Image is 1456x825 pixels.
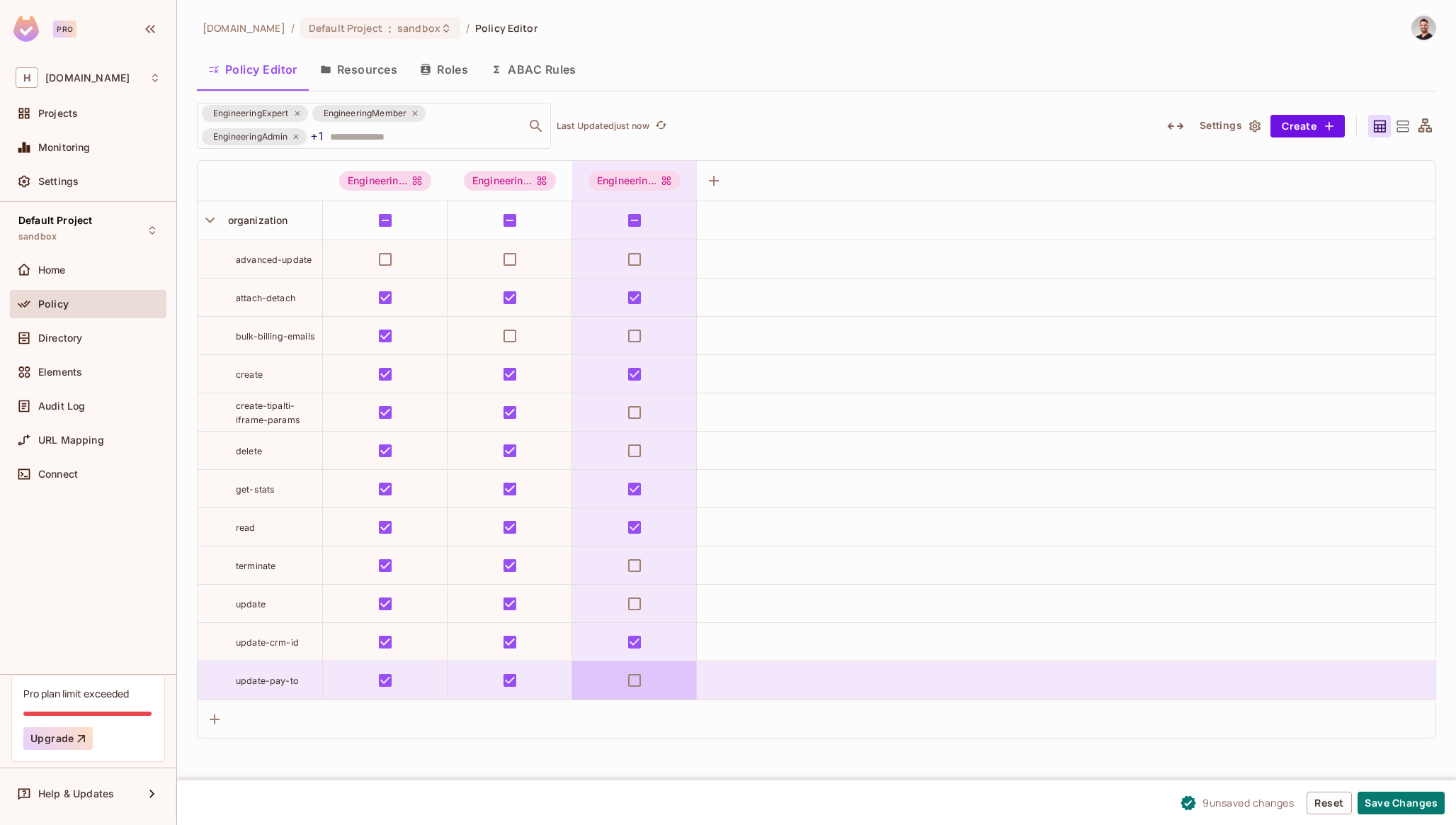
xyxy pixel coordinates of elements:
[16,67,38,88] span: H
[38,468,78,480] span: Connect
[18,215,92,226] span: Default Project
[236,522,256,533] span: read
[236,369,263,380] span: create
[236,675,298,686] span: update-pay-to
[197,52,309,87] button: Policy Editor
[464,171,556,191] span: EngineeringExpert
[236,484,275,495] span: get-stats
[23,687,129,700] div: Pro plan limit exceeded
[479,52,588,87] button: ABAC Rules
[38,788,114,799] span: Help & Updates
[23,727,93,750] button: Upgrade
[222,214,288,226] span: organization
[53,21,76,38] div: Pro
[309,52,409,87] button: Resources
[205,130,296,144] span: EngineeringAdmin
[1307,792,1352,814] button: Reset
[1194,115,1265,137] button: Settings
[38,400,85,412] span: Audit Log
[236,293,295,303] span: attach-detach
[588,171,681,191] div: Engineerin...
[291,21,295,35] li: /
[649,118,669,135] span: Refresh is not available in edit mode.
[409,52,479,87] button: Roles
[1412,16,1435,40] img: dor@honeycombinsurance.com
[1202,795,1294,810] span: 9 unsaved change s
[38,108,78,119] span: Projects
[236,599,266,610] span: update
[38,176,79,187] span: Settings
[557,120,649,132] p: Last Updated just now
[309,21,382,35] span: Default Project
[45,72,130,84] span: Workspace: honeycombinsurance.com
[312,105,426,122] div: EngineeringMember
[588,171,681,191] span: EngineeringMember
[38,434,104,446] span: URL Mapping
[202,105,308,122] div: EngineeringExpert
[236,331,315,342] span: bulk-billing-emails
[203,21,285,35] span: the active workspace
[236,254,312,265] span: advanced-update
[38,142,91,153] span: Monitoring
[236,561,275,571] span: terminate
[1358,792,1445,814] button: Save Changes
[1270,115,1345,137] button: Create
[13,16,39,42] img: SReyMgAAAABJRU5ErkJggg==
[18,231,57,242] span: sandbox
[202,128,307,145] div: EngineeringAdmin
[236,637,299,648] span: update-crm-id
[38,264,66,276] span: Home
[339,171,431,191] div: Engineerin...
[38,366,82,378] span: Elements
[38,298,69,310] span: Policy
[339,171,431,191] span: EngineeringAdmin
[652,118,669,135] button: refresh
[38,332,82,344] span: Directory
[315,106,416,120] span: EngineeringMember
[526,116,546,136] button: Open
[236,400,300,425] span: create-tipalti-iframe-params
[466,21,470,35] li: /
[655,119,667,133] span: refresh
[205,106,297,120] span: EngineeringExpert
[397,21,440,35] span: sandbox
[236,446,262,456] span: delete
[464,171,556,191] div: Engineerin...
[387,23,392,34] span: :
[475,21,538,35] span: Policy Editor
[311,128,324,145] span: +1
